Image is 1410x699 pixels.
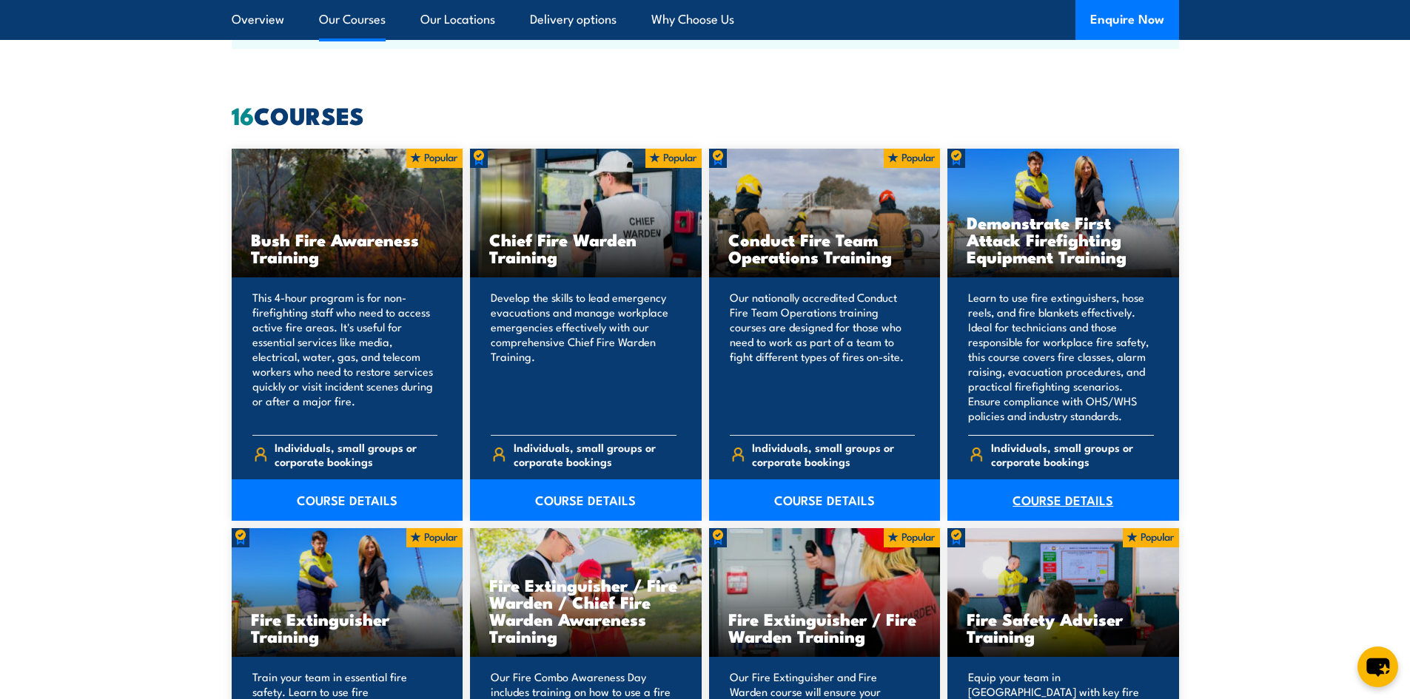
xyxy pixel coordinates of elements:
button: chat-button [1357,646,1398,687]
p: This 4-hour program is for non-firefighting staff who need to access active fire areas. It's usef... [252,290,438,423]
span: Individuals, small groups or corporate bookings [275,440,437,468]
h3: Conduct Fire Team Operations Training [728,231,921,265]
a: COURSE DETAILS [709,479,941,521]
span: Individuals, small groups or corporate bookings [514,440,677,468]
h3: Fire Extinguisher / Fire Warden Training [728,610,921,644]
h3: Bush Fire Awareness Training [251,231,444,265]
h3: Fire Extinguisher Training [251,610,444,644]
h3: Demonstrate First Attack Firefighting Equipment Training [967,214,1160,265]
p: Develop the skills to lead emergency evacuations and manage workplace emergencies effectively wit... [491,290,677,423]
h2: COURSES [232,104,1179,125]
span: Individuals, small groups or corporate bookings [991,440,1154,468]
a: COURSE DETAILS [470,479,702,521]
h3: Fire Extinguisher / Fire Warden / Chief Fire Warden Awareness Training [489,576,682,644]
h3: Chief Fire Warden Training [489,231,682,265]
p: Learn to use fire extinguishers, hose reels, and fire blankets effectively. Ideal for technicians... [968,290,1154,423]
p: Our nationally accredited Conduct Fire Team Operations training courses are designed for those wh... [730,290,916,423]
a: COURSE DETAILS [947,479,1179,521]
a: COURSE DETAILS [232,479,463,521]
span: Individuals, small groups or corporate bookings [752,440,915,468]
strong: 16 [232,96,254,133]
h3: Fire Safety Adviser Training [967,610,1160,644]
